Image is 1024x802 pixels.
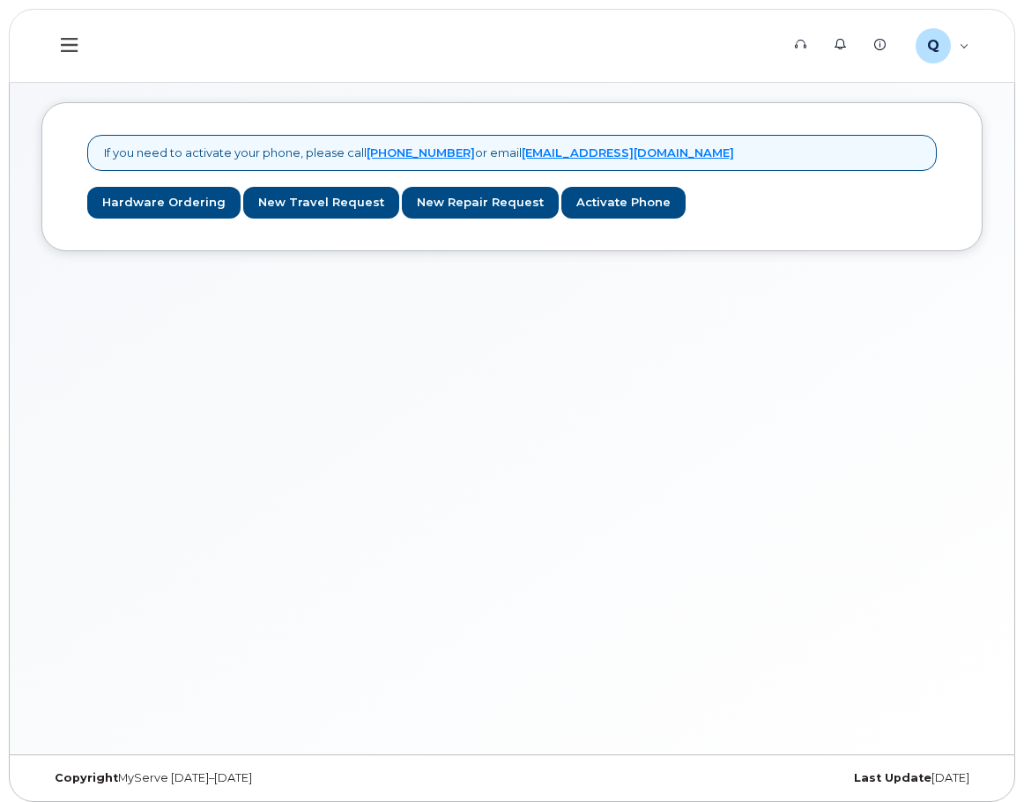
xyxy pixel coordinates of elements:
[522,145,734,160] a: [EMAIL_ADDRESS][DOMAIN_NAME]
[854,771,931,784] strong: Last Update
[104,145,734,161] p: If you need to activate your phone, please call or email
[55,771,118,784] strong: Copyright
[367,145,475,160] a: [PHONE_NUMBER]
[402,187,559,219] a: New Repair Request
[41,771,512,785] div: MyServe [DATE]–[DATE]
[243,187,399,219] a: New Travel Request
[87,187,241,219] a: Hardware Ordering
[561,187,686,219] a: Activate Phone
[512,771,983,785] div: [DATE]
